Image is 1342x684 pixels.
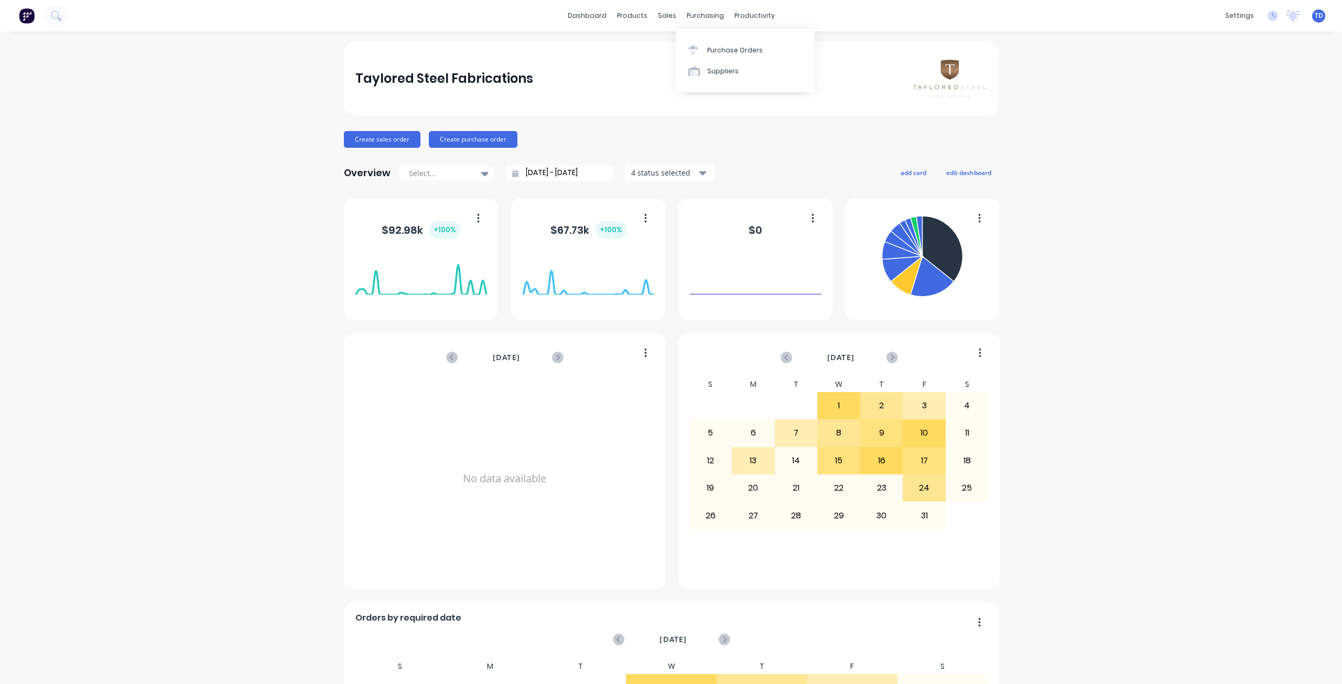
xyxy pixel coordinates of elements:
[860,377,903,392] div: T
[903,448,945,474] div: 17
[355,659,446,674] div: S
[612,8,653,24] div: products
[625,165,715,181] button: 4 status selected
[861,475,903,501] div: 23
[1315,11,1323,20] span: TD
[732,502,774,528] div: 27
[818,393,860,419] div: 1
[903,420,945,446] div: 10
[861,448,903,474] div: 16
[861,420,903,446] div: 9
[344,162,391,183] div: Overview
[817,377,860,392] div: W
[775,377,818,392] div: T
[493,352,520,363] span: [DATE]
[690,420,732,446] div: 5
[732,377,775,392] div: M
[946,393,988,419] div: 4
[818,448,860,474] div: 15
[818,502,860,528] div: 29
[355,68,533,89] div: Taylored Steel Fabrications
[707,67,739,76] div: Suppliers
[775,502,817,528] div: 28
[676,39,815,60] a: Purchase Orders
[732,420,774,446] div: 6
[946,420,988,446] div: 11
[749,222,762,238] div: $ 0
[429,221,460,238] div: + 100 %
[827,352,854,363] span: [DATE]
[897,659,988,674] div: S
[690,475,732,501] div: 19
[690,502,732,528] div: 26
[913,60,987,97] img: Taylored Steel Fabrications
[894,166,933,179] button: add card
[550,221,626,238] div: $ 67.73k
[355,612,461,624] span: Orders by required date
[717,659,807,674] div: T
[690,448,732,474] div: 12
[939,166,998,179] button: edit dashboard
[732,448,774,474] div: 13
[689,377,732,392] div: S
[903,475,945,501] div: 24
[707,46,763,55] div: Purchase Orders
[818,420,860,446] div: 8
[676,61,815,82] a: Suppliers
[382,221,460,238] div: $ 92.98k
[355,377,654,580] div: No data available
[861,502,903,528] div: 30
[903,502,945,528] div: 31
[903,393,945,419] div: 3
[344,131,420,148] button: Create sales order
[653,8,681,24] div: sales
[775,475,817,501] div: 21
[946,377,989,392] div: S
[818,475,860,501] div: 22
[946,475,988,501] div: 25
[946,448,988,474] div: 18
[429,131,517,148] button: Create purchase order
[536,659,626,674] div: T
[631,167,697,178] div: 4 status selected
[562,8,612,24] a: dashboard
[807,659,897,674] div: F
[445,659,536,674] div: M
[19,8,35,24] img: Factory
[732,475,774,501] div: 20
[729,8,780,24] div: productivity
[626,659,717,674] div: W
[861,393,903,419] div: 2
[659,634,687,645] span: [DATE]
[775,420,817,446] div: 7
[903,377,946,392] div: F
[681,8,729,24] div: purchasing
[775,448,817,474] div: 14
[596,221,626,238] div: + 100 %
[1220,8,1259,24] div: settings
